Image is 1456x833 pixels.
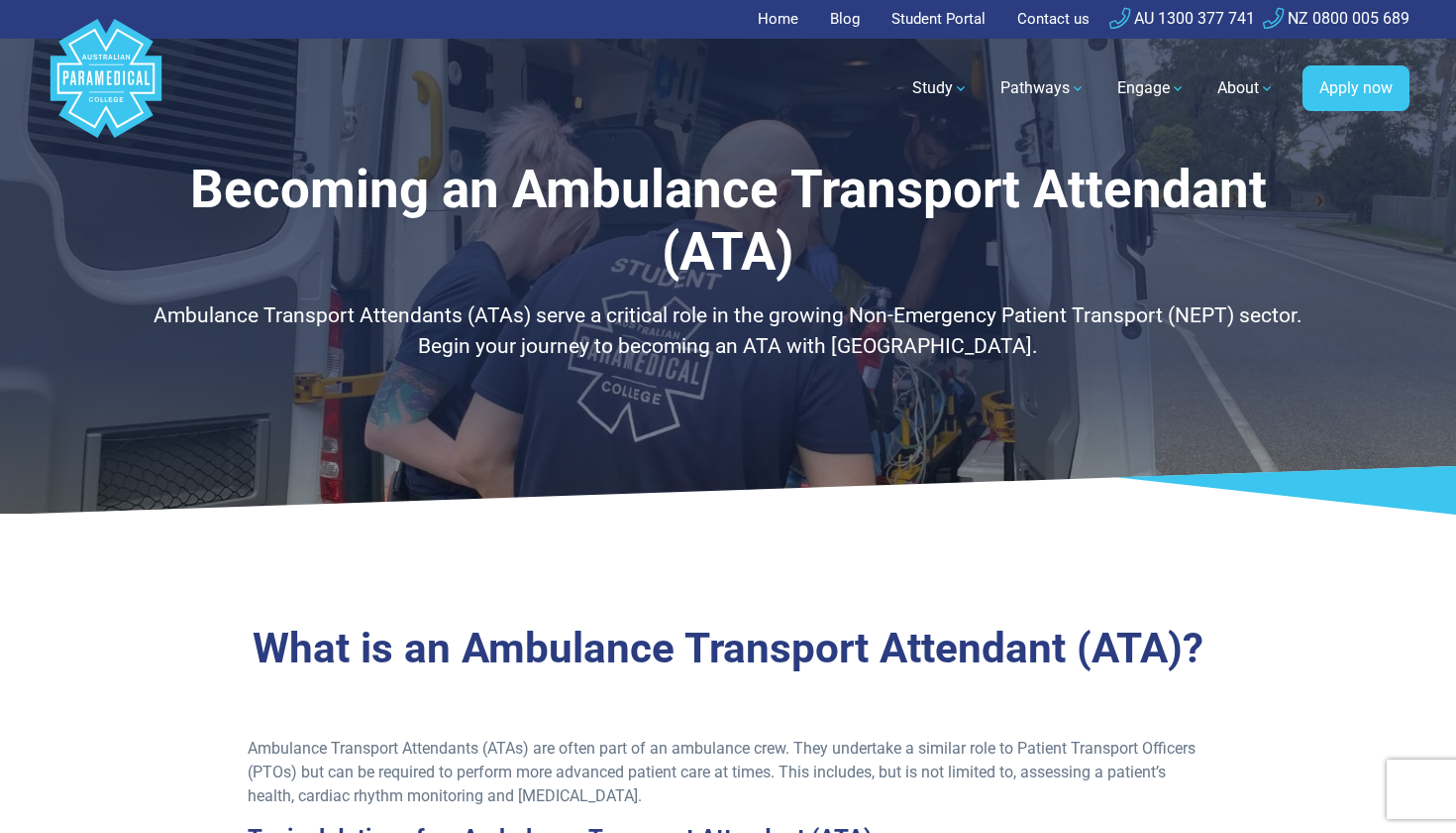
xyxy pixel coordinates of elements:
[988,60,1097,116] a: Pathways
[1105,60,1197,116] a: Engage
[149,300,1307,363] p: Ambulance Transport Attendants (ATAs) serve a critical role in the growing Non-Emergency Patient ...
[1263,9,1409,28] a: NZ 0800 005 689
[900,60,981,116] a: Study
[1302,65,1409,111] a: Apply now
[149,159,1307,285] h1: Becoming an Ambulance Transport Attendant (ATA)
[248,737,1209,808] p: Ambulance Transport Attendants (ATAs) are often part of an ambulance crew. They undertake a simil...
[47,39,165,139] a: Australian Paramedical College
[149,624,1307,674] h2: What is an Ambulance Transport Attendant (ATA)?
[1109,9,1255,28] a: AU 1300 377 741
[1205,60,1287,116] a: About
